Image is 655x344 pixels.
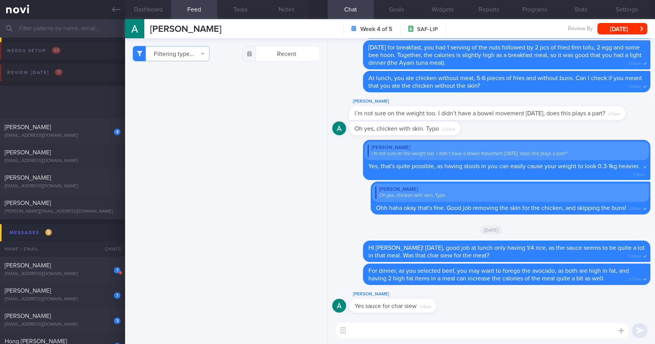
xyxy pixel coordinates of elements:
div: 1 [114,292,120,299]
span: [PERSON_NAME] [5,149,51,156]
span: [DATE] for breakfast, you had 1 serving of the nuts followed by 2 pcs of fried firm tofu, 2 egg a... [368,44,642,66]
span: [PERSON_NAME] [5,200,51,206]
span: 5:16pm [633,170,645,177]
span: HI [PERSON_NAME]! [DATE], good job at lunch only having 1/4 rice, as the sauce seems to be quite ... [368,245,645,259]
div: [EMAIL_ADDRESS][DOMAIN_NAME] [5,322,120,328]
span: 2:01pm [629,82,641,89]
div: [EMAIL_ADDRESS][DOMAIN_NAME] [5,158,120,164]
div: Oh yes, chicken with skin. Typo [375,193,646,199]
div: Review [DATE] [5,67,64,78]
div: 1 [114,267,120,274]
span: At lunch, you ate chicken without meat, 5-6 pieces of fries and without buns. Can I check if you ... [368,75,642,89]
span: 93 [52,47,61,54]
div: [EMAIL_ADDRESS][DOMAIN_NAME] [5,133,120,139]
div: [EMAIL_ADDRESS][DOMAIN_NAME] [5,296,120,302]
span: SAF-LIP [417,26,438,33]
span: 5:26pm [628,252,641,259]
div: 4 [114,129,120,135]
div: 3 [114,318,120,324]
span: 2:19pm [608,110,620,117]
span: [PERSON_NAME] [150,25,221,34]
span: [PERSON_NAME] [5,313,51,319]
span: [PERSON_NAME] [5,175,51,181]
strong: Week 4 of 5 [360,25,393,33]
button: Filtering type... [133,46,210,61]
span: 5:16pm [629,204,641,211]
span: Yes, that's quite possible, as having stools in you can easily cause your weight to look 0.3-1kg ... [368,163,640,169]
div: Chats [94,241,125,257]
span: Ohh haha okay that's fine. Good job removing the skin for the chicken, and skipping the buns! [376,205,626,211]
span: [PERSON_NAME] [5,124,51,130]
span: Review By [568,26,593,33]
button: [DATE] [597,23,647,34]
div: [PERSON_NAME] [368,145,646,151]
span: 2:20pm [442,125,455,132]
span: [PERSON_NAME] [5,288,51,294]
div: [PERSON_NAME] [349,290,460,299]
span: 5:27pm [629,275,641,282]
span: 5 [45,229,52,236]
span: 2:00pm [628,59,641,66]
div: [EMAIL_ADDRESS][DOMAIN_NAME] [5,183,120,189]
span: [PERSON_NAME] [5,262,51,269]
span: [DATE] [480,226,502,235]
div: [PERSON_NAME] [375,187,646,193]
div: [PERSON_NAME][EMAIL_ADDRESS][DOMAIN_NAME] [5,209,120,215]
div: [EMAIL_ADDRESS][DOMAIN_NAME] [5,271,120,277]
span: For dinner, as you selected beef, you may want to forego the avocado, as both are high in fat, an... [368,268,629,282]
span: 5:41pm [420,302,431,310]
span: i’m not sure on the weight too. I didn’t have a bowel movement [DATE], does this plays a part? [355,110,605,116]
div: Messages [8,228,54,238]
div: i’m not sure on the weight too. I didn’t have a bowel movement [DATE], does this plays a part? [368,151,646,157]
div: [PERSON_NAME] [349,97,648,106]
span: 31 [55,69,63,75]
div: Needs setup [5,46,63,56]
span: Yes sauce for char siew [355,303,417,309]
span: Oh yes, chicken with skin. Typo [355,126,439,132]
